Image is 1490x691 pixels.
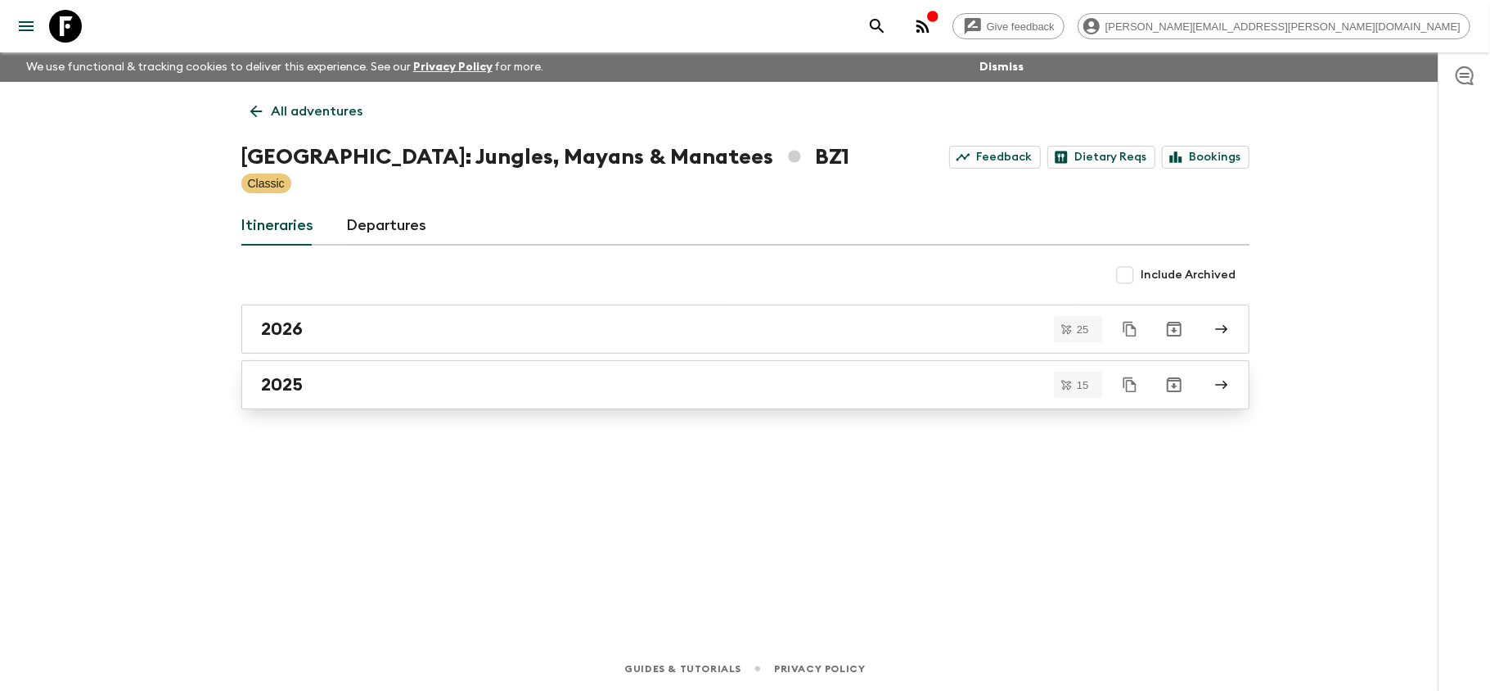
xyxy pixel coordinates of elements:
[347,206,427,246] a: Departures
[774,660,865,678] a: Privacy Policy
[861,10,894,43] button: search adventures
[241,305,1249,354] a: 2026
[10,10,43,43] button: menu
[949,146,1041,169] a: Feedback
[413,61,493,73] a: Privacy Policy
[1096,20,1470,33] span: [PERSON_NAME][EMAIL_ADDRESS][PERSON_NAME][DOMAIN_NAME]
[248,175,285,192] p: Classic
[241,95,372,128] a: All adventures
[1158,368,1191,401] button: Archive
[272,102,363,121] p: All adventures
[1067,380,1098,391] span: 15
[262,318,304,340] h2: 2026
[1047,146,1155,169] a: Dietary Reqs
[1158,313,1191,345] button: Archive
[978,20,1064,33] span: Give feedback
[624,660,741,678] a: Guides & Tutorials
[241,206,314,246] a: Itineraries
[1067,324,1098,335] span: 25
[20,52,551,82] p: We use functional & tracking cookies to deliver this experience. See our for more.
[1078,13,1470,39] div: [PERSON_NAME][EMAIL_ADDRESS][PERSON_NAME][DOMAIN_NAME]
[241,141,850,174] h1: [GEOGRAPHIC_DATA]: Jungles, Mayans & Manatees BZ1
[1141,267,1236,283] span: Include Archived
[262,374,304,395] h2: 2025
[1115,314,1145,344] button: Duplicate
[1115,370,1145,400] button: Duplicate
[952,13,1065,39] a: Give feedback
[975,56,1028,79] button: Dismiss
[241,360,1249,409] a: 2025
[1162,146,1249,169] a: Bookings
